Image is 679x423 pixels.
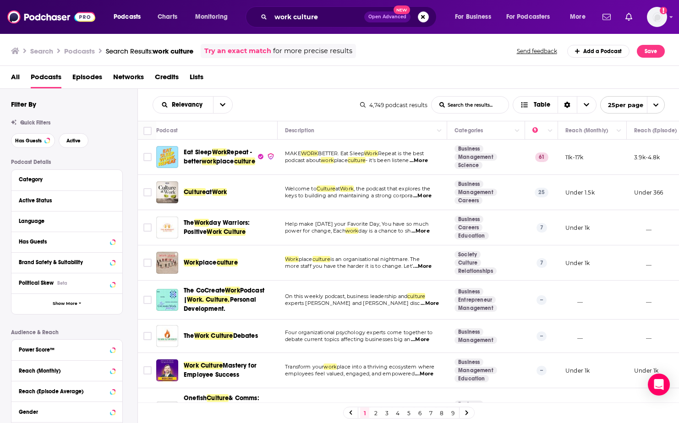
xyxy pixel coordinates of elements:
img: verified Badge [267,152,274,160]
button: Has Guests [11,133,55,148]
span: power for change, Each [285,228,345,234]
a: Careers [454,224,482,231]
span: Credits [155,70,179,88]
div: Has Guests [19,239,107,245]
a: Eat Sleep Work Repeat - better workplace culture [156,146,178,168]
p: -- [537,366,547,375]
div: Open Intercom Messenger [648,374,670,396]
div: Search Results: [106,47,193,55]
a: 6 [415,407,424,418]
span: Networks [113,70,144,88]
img: Work place culture [156,252,178,274]
a: Careers [454,197,482,204]
div: Active Status [19,197,109,204]
button: Active [59,133,88,148]
a: The CoCreate Work Podcast | Work. Culture. Personal Development. [156,289,178,311]
div: Reach (Episode Average) [19,388,107,395]
p: 11k-17k [565,153,583,161]
p: __ [634,224,652,232]
a: Business [454,216,483,223]
img: Podchaser - Follow, Share and Rate Podcasts [7,8,95,26]
a: Management [454,189,497,196]
img: Work Culture Mastery for Employee Success [156,359,178,381]
button: Column Actions [545,125,556,136]
span: Work [194,219,209,227]
span: Toggle select row [143,223,152,232]
div: Description [285,125,314,136]
span: Work [225,287,240,294]
div: Language [19,218,109,224]
input: Search podcasts, credits, & more... [271,10,364,24]
span: at [206,188,212,196]
img: Culture at Work [156,181,178,203]
a: Work CultureMastery for Employee Success [184,361,274,380]
p: Under 1.5k [565,189,595,196]
span: Toggle select row [143,259,152,267]
svg: Add a profile image [660,7,667,14]
div: 4,749 podcast results [360,102,427,108]
a: All [11,70,20,88]
span: culture [234,157,255,165]
span: WORK [301,150,318,157]
p: __ [634,332,652,340]
p: Under 1k [565,224,590,232]
span: New [394,5,410,14]
span: Work [285,256,299,262]
span: Toggle select row [143,366,152,374]
span: Transform your [285,363,323,370]
a: Business [454,328,483,336]
span: MAKE [285,150,301,157]
button: Choose View [513,96,597,114]
button: Brand Safety & Suitability [19,256,115,268]
span: Onefish [184,394,207,402]
span: culture [348,157,366,163]
a: Search Results:work culture [106,47,193,55]
a: Episodes [72,70,102,88]
button: open menu [449,10,503,24]
span: Work Culture [207,228,246,236]
span: work culture [153,47,193,55]
span: place [199,259,217,266]
span: work [323,363,337,370]
p: 61 [535,152,548,162]
a: Management [454,367,497,374]
span: Work [212,148,227,156]
span: day Warriors: Positive [184,219,250,236]
span: For Podcasters [506,11,550,23]
button: open menu [600,96,665,114]
span: more staff you have the harder it is to change. Let’ [285,263,413,269]
span: culture [217,259,238,266]
a: Workplaceculture [184,258,238,267]
span: debate current topics affecting businesses big an [285,336,410,342]
div: Sort Direction [558,97,577,113]
button: Column Actions [434,125,445,136]
p: 7 [537,223,547,232]
button: Column Actions [512,125,523,136]
p: Podcast Details [11,159,123,165]
a: 4 [393,407,402,418]
span: For Business [455,11,491,23]
a: Entrepreneur [454,296,496,304]
span: Political Skew [19,280,54,286]
span: Work [340,185,354,192]
a: Management [454,153,497,161]
a: Podcasts [31,70,61,88]
button: open menu [500,10,564,24]
span: keys to building and maintaining a strong corpora [285,192,412,199]
div: Categories [454,125,483,136]
span: is an organisational nightmare. The [330,256,420,262]
a: Society [454,251,481,258]
h2: Filter By [11,100,36,108]
button: Language [19,215,115,227]
span: Toggle select row [143,332,152,340]
button: Show More [11,293,122,314]
span: Four organizational psychology experts come together to [285,329,433,336]
span: Work [184,259,199,266]
span: place into a thriving ecosystem where [337,363,434,370]
a: Management [454,304,497,312]
a: The Workday Warriors: Positive Work Culture [156,217,178,239]
span: 25 per page [601,98,643,112]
